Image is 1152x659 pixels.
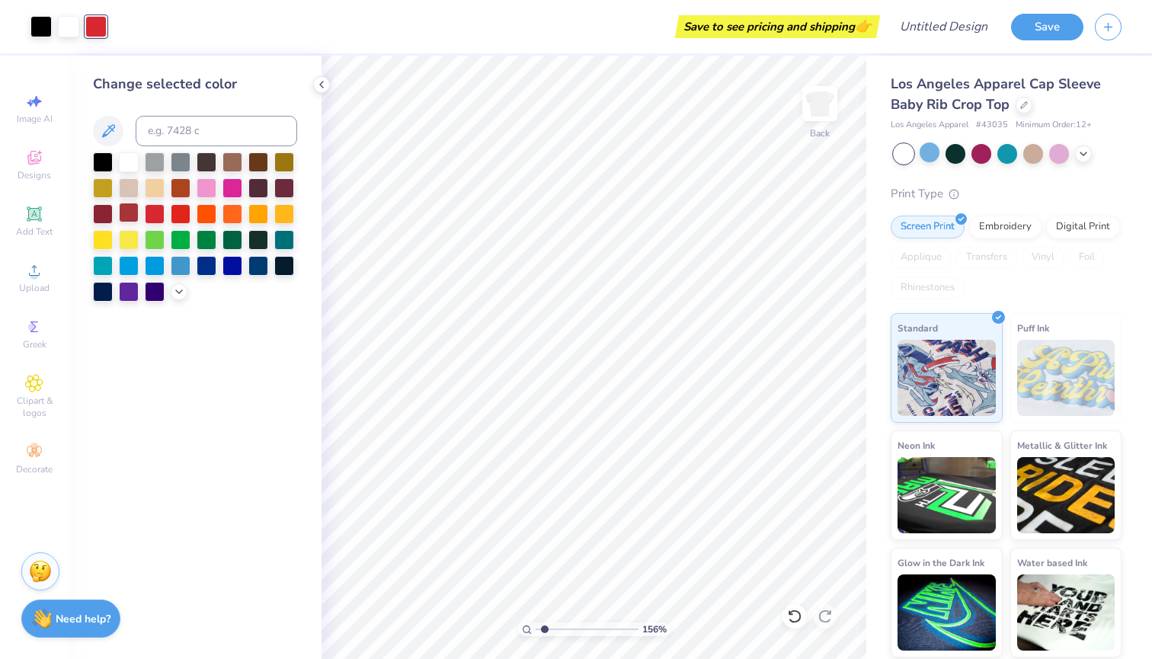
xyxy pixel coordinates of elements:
[1017,437,1107,453] span: Metallic & Glitter Ink
[679,15,876,38] div: Save to see pricing and shipping
[16,463,53,475] span: Decorate
[898,437,935,453] span: Neon Ink
[642,622,667,636] span: 156 %
[1017,457,1115,533] img: Metallic & Glitter Ink
[18,169,51,181] span: Designs
[855,17,872,35] span: 👉
[16,226,53,238] span: Add Text
[1017,574,1115,651] img: Water based Ink
[1016,119,1092,132] span: Minimum Order: 12 +
[93,74,297,94] div: Change selected color
[891,185,1122,203] div: Print Type
[805,88,835,119] img: Back
[19,282,50,294] span: Upload
[891,119,968,132] span: Los Angeles Apparel
[891,246,952,269] div: Applique
[23,338,46,350] span: Greek
[969,216,1042,238] div: Embroidery
[136,116,297,146] input: e.g. 7428 c
[976,119,1008,132] span: # 43035
[898,320,938,336] span: Standard
[810,126,830,140] div: Back
[891,216,965,238] div: Screen Print
[898,457,996,533] img: Neon Ink
[888,11,1000,42] input: Untitled Design
[17,113,53,125] span: Image AI
[1022,246,1064,269] div: Vinyl
[1046,216,1120,238] div: Digital Print
[1011,14,1083,40] button: Save
[1017,320,1049,336] span: Puff Ink
[891,75,1101,114] span: Los Angeles Apparel Cap Sleeve Baby Rib Crop Top
[56,612,110,626] strong: Need help?
[1069,246,1105,269] div: Foil
[891,277,965,299] div: Rhinestones
[898,574,996,651] img: Glow in the Dark Ink
[1017,555,1087,571] span: Water based Ink
[1017,340,1115,416] img: Puff Ink
[898,555,984,571] span: Glow in the Dark Ink
[956,246,1017,269] div: Transfers
[898,340,996,416] img: Standard
[8,395,61,419] span: Clipart & logos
